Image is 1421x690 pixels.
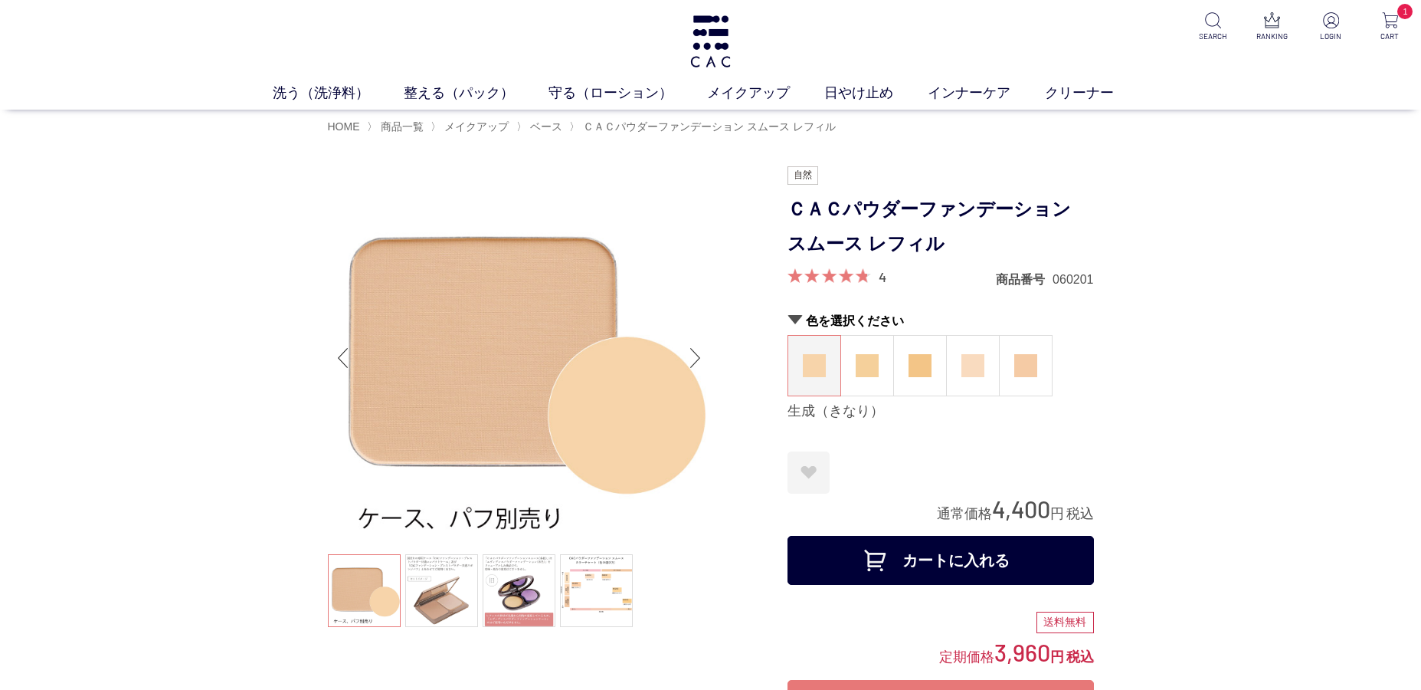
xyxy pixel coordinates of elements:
h1: ＣＡＣパウダーファンデーション スムース レフィル [787,192,1094,261]
a: 薄紅（うすべに） [1000,336,1052,396]
p: LOGIN [1312,31,1350,42]
dl: 小麦（こむぎ） [893,335,947,396]
span: 4,400 [992,495,1050,523]
a: お気に入りに登録する [787,452,830,494]
a: LOGIN [1312,12,1350,42]
a: ベース [527,120,562,133]
span: ベース [530,120,562,133]
a: RANKING [1253,12,1291,42]
img: 薄紅（うすべに） [1014,354,1037,377]
span: 税込 [1066,506,1094,521]
span: 3,960 [994,638,1050,666]
div: Previous slide [328,327,359,389]
a: インナーケア [928,83,1045,103]
span: 税込 [1066,649,1094,665]
a: メイクアップ [441,120,509,133]
img: 小麦（こむぎ） [909,354,932,377]
a: 守る（ローション） [548,83,707,103]
div: 送料無料 [1036,612,1094,633]
span: 円 [1050,649,1064,665]
dt: 商品番号 [996,271,1053,287]
a: メイクアップ [707,83,824,103]
a: クリーナー [1045,83,1148,103]
dl: 蜂蜜（はちみつ） [840,335,894,396]
a: 小麦（こむぎ） [894,336,946,396]
a: 商品一覧 [378,120,424,133]
img: 自然 [787,166,819,185]
h2: 色を選択ください [787,313,1094,329]
li: 〉 [431,120,512,134]
span: 1 [1397,4,1413,19]
img: ＣＡＣパウダーファンデーション スムース レフィル 生成（きなり） [328,166,711,550]
dl: 薄紅（うすべに） [999,335,1053,396]
li: 〉 [569,120,840,134]
a: 桜（さくら） [947,336,999,396]
a: 蜂蜜（はちみつ） [841,336,893,396]
li: 〉 [367,120,427,134]
dl: 生成（きなり） [787,335,841,396]
a: 4 [879,268,886,285]
img: 生成（きなり） [803,354,826,377]
p: CART [1371,31,1409,42]
p: RANKING [1253,31,1291,42]
a: 1 CART [1371,12,1409,42]
span: 円 [1050,506,1064,521]
img: logo [688,15,733,67]
button: カートに入れる [787,536,1094,585]
span: ＣＡＣパウダーファンデーション スムース レフィル [583,120,836,133]
li: 〉 [516,120,566,134]
p: SEARCH [1194,31,1232,42]
img: 桜（さくら） [961,354,984,377]
a: 整える（パック） [404,83,548,103]
span: メイクアップ [444,120,509,133]
img: 蜂蜜（はちみつ） [856,354,879,377]
a: HOME [328,120,360,133]
span: 商品一覧 [381,120,424,133]
a: 日やけ止め [824,83,928,103]
a: SEARCH [1194,12,1232,42]
dl: 桜（さくら） [946,335,1000,396]
a: ＣＡＣパウダーファンデーション スムース レフィル [580,120,836,133]
div: Next slide [680,327,711,389]
span: 通常価格 [937,506,992,521]
dd: 060201 [1053,271,1093,287]
div: 生成（きなり） [787,402,1094,421]
a: 洗う（洗浄料） [273,83,404,103]
span: 定期価格 [939,648,994,665]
